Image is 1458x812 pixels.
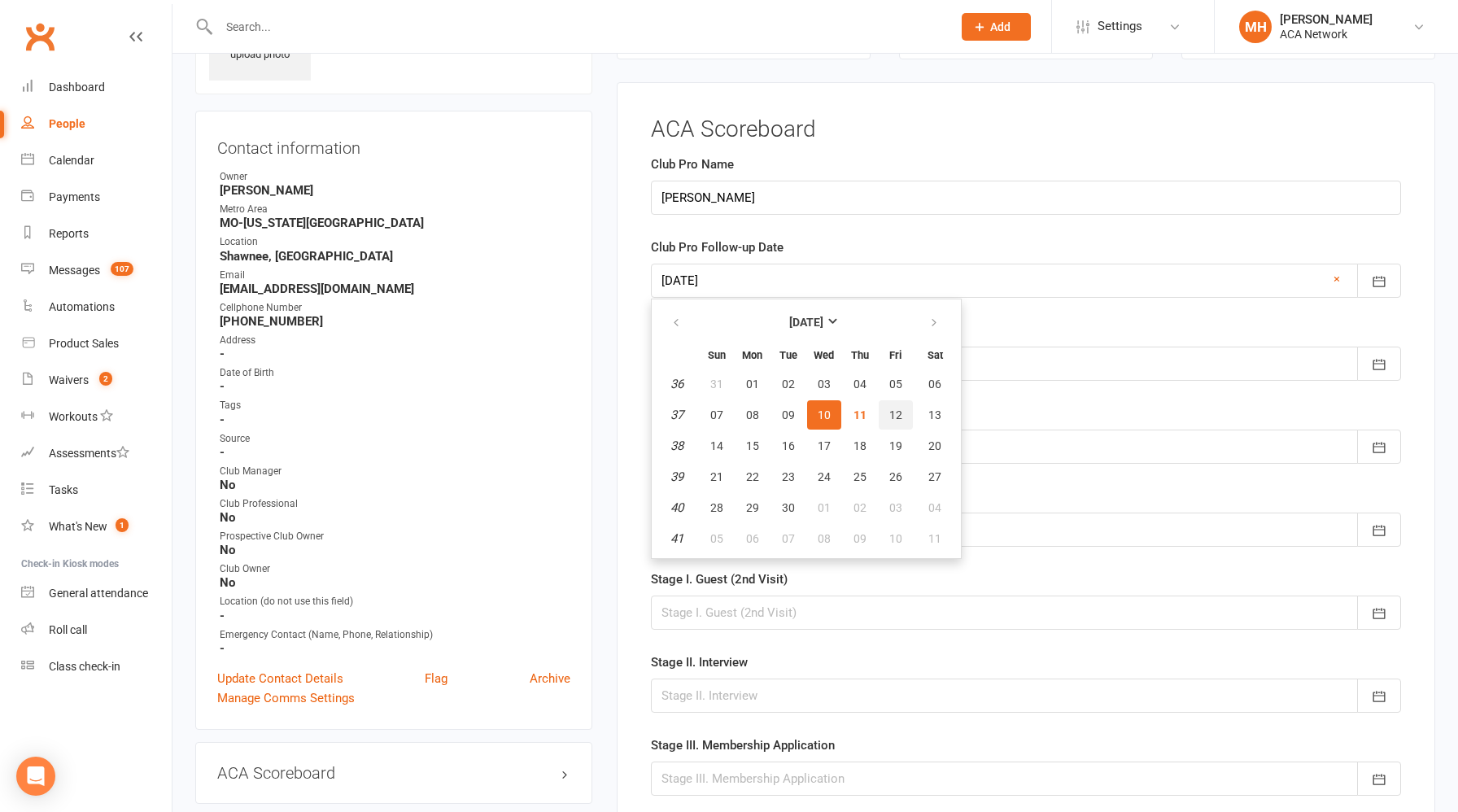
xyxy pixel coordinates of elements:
div: Source [220,431,570,447]
a: Product Sales [21,325,172,362]
span: 01 [746,378,759,391]
strong: - [220,347,570,361]
button: 14 [700,431,734,461]
span: 09 [853,532,867,545]
div: Tags [220,398,570,413]
span: 04 [928,501,941,514]
input: Club Pro Name [651,181,1401,215]
button: 10 [879,524,913,553]
span: 13 [928,408,941,421]
strong: - [220,379,570,394]
div: Owner [220,169,570,185]
a: × [1334,269,1340,289]
strong: No [220,478,570,492]
div: MH [1239,11,1272,43]
button: 26 [879,462,913,491]
button: 29 [736,493,770,522]
span: 12 [889,408,902,421]
div: Prospective Club Owner [220,529,570,544]
span: 02 [853,501,867,514]
span: 30 [782,501,795,514]
button: 11 [915,524,956,553]
a: Calendar [21,142,172,179]
button: 15 [736,431,770,461]
span: 16 [782,439,795,452]
a: Update Contact Details [217,669,343,688]
span: 15 [746,439,759,452]
span: 10 [818,408,831,421]
span: 22 [746,470,759,483]
div: Product Sales [49,337,119,350]
div: Payments [49,190,100,203]
div: What's New [49,520,107,533]
span: 14 [710,439,723,452]
button: 27 [915,462,956,491]
button: 31 [700,369,734,399]
button: 10 [807,400,841,430]
div: Open Intercom Messenger [16,757,55,796]
span: 20 [928,439,941,452]
div: Metro Area [220,202,570,217]
div: Address [220,333,570,348]
strong: - [220,641,570,656]
strong: MO-[US_STATE][GEOGRAPHIC_DATA] [220,216,570,230]
button: 04 [843,369,877,399]
a: Dashboard [21,69,172,106]
button: 03 [879,493,913,522]
strong: [PHONE_NUMBER] [220,314,570,329]
strong: [DATE] [789,316,823,329]
div: Automations [49,300,115,313]
span: 05 [889,378,902,391]
span: 06 [746,532,759,545]
strong: - [220,413,570,427]
strong: Shawnee, [GEOGRAPHIC_DATA] [220,249,570,264]
em: 38 [670,439,683,453]
button: 11 [843,400,877,430]
span: Add [990,20,1011,33]
div: Location (do not use this field) [220,594,570,609]
button: 04 [915,493,956,522]
div: Cellphone Number [220,300,570,316]
strong: [EMAIL_ADDRESS][DOMAIN_NAME] [220,282,570,296]
a: Automations [21,289,172,325]
div: Club Owner [220,561,570,577]
div: [PERSON_NAME] [1280,12,1373,27]
a: Assessments [21,435,172,472]
span: 26 [889,470,902,483]
div: Dashboard [49,81,105,94]
div: Waivers [49,373,89,386]
span: 04 [853,378,867,391]
label: Stage I. Guest (2nd Visit) [651,570,788,589]
button: 13 [915,400,956,430]
span: 21 [710,470,723,483]
a: What's New1 [21,509,172,545]
button: 01 [736,369,770,399]
span: 19 [889,439,902,452]
small: Monday [742,349,762,361]
strong: - [220,445,570,460]
div: Location [220,234,570,250]
button: 09 [843,524,877,553]
button: 20 [915,431,956,461]
div: Roll call [49,623,87,636]
button: 06 [915,369,956,399]
button: 09 [771,400,805,430]
button: 05 [879,369,913,399]
button: 28 [700,493,734,522]
button: 07 [771,524,805,553]
strong: No [220,543,570,557]
span: 07 [782,532,795,545]
button: 16 [771,431,805,461]
span: 1 [116,518,129,532]
div: People [49,117,85,130]
input: Search... [214,15,941,38]
a: People [21,106,172,142]
span: 11 [853,408,867,421]
span: 03 [889,501,902,514]
button: 24 [807,462,841,491]
strong: - [220,609,570,623]
button: 01 [807,493,841,522]
div: Club Professional [220,496,570,512]
button: 22 [736,462,770,491]
a: Messages 107 [21,252,172,289]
